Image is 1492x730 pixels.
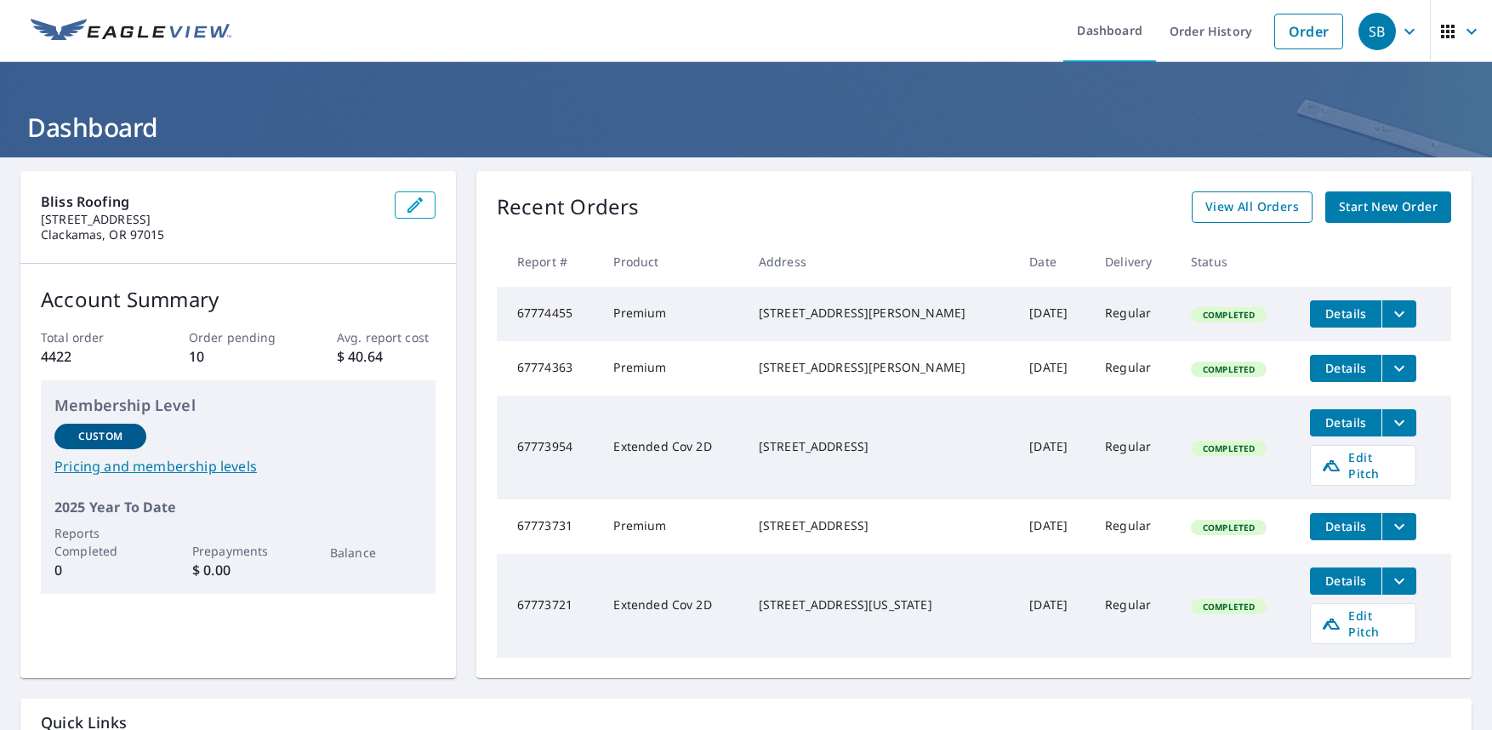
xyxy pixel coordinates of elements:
div: [STREET_ADDRESS][PERSON_NAME] [759,359,1002,376]
div: [STREET_ADDRESS][PERSON_NAME] [759,305,1002,322]
span: Completed [1193,309,1265,321]
span: Edit Pitch [1321,607,1405,640]
button: filesDropdownBtn-67774363 [1381,355,1416,382]
p: [STREET_ADDRESS] [41,212,381,227]
button: filesDropdownBtn-67773954 [1381,409,1416,436]
p: Order pending [189,328,288,346]
div: SB [1358,13,1396,50]
button: filesDropdownBtn-67773731 [1381,513,1416,540]
a: View All Orders [1192,191,1313,223]
td: Regular [1091,341,1177,396]
th: Address [745,237,1016,287]
td: Extended Cov 2D [600,396,744,499]
p: Recent Orders [497,191,640,223]
p: Total order [41,328,140,346]
div: [STREET_ADDRESS] [759,438,1002,455]
td: Regular [1091,499,1177,554]
span: Completed [1193,522,1265,533]
a: Edit Pitch [1310,445,1416,486]
p: 10 [189,346,288,367]
a: Start New Order [1325,191,1451,223]
p: $ 40.64 [337,346,436,367]
a: Order [1274,14,1343,49]
p: Prepayments [192,542,284,560]
td: [DATE] [1016,396,1091,499]
button: detailsBtn-67773721 [1310,567,1381,595]
td: 67773721 [497,554,601,658]
p: 2025 Year To Date [54,497,422,517]
td: Premium [600,341,744,396]
span: Details [1320,414,1371,431]
p: Bliss Roofing [41,191,381,212]
span: Completed [1193,363,1265,375]
button: detailsBtn-67774363 [1310,355,1381,382]
p: Reports Completed [54,524,146,560]
td: Premium [600,287,744,341]
td: 67773731 [497,499,601,554]
span: View All Orders [1205,197,1299,218]
th: Product [600,237,744,287]
span: Edit Pitch [1321,449,1405,482]
td: [DATE] [1016,341,1091,396]
td: Premium [600,499,744,554]
th: Delivery [1091,237,1177,287]
p: Account Summary [41,284,436,315]
span: Details [1320,305,1371,322]
td: Regular [1091,396,1177,499]
th: Report # [497,237,601,287]
th: Status [1177,237,1296,287]
span: Details [1320,518,1371,534]
p: Membership Level [54,394,422,417]
span: Start New Order [1339,197,1438,218]
button: filesDropdownBtn-67774455 [1381,300,1416,328]
td: Regular [1091,554,1177,658]
p: 4422 [41,346,140,367]
td: 67773954 [497,396,601,499]
a: Edit Pitch [1310,603,1416,644]
span: Completed [1193,442,1265,454]
button: detailsBtn-67773731 [1310,513,1381,540]
p: Clackamas, OR 97015 [41,227,381,242]
td: 67774455 [497,287,601,341]
p: Balance [330,544,422,562]
img: EV Logo [31,19,231,44]
p: Avg. report cost [337,328,436,346]
td: 67774363 [497,341,601,396]
span: Completed [1193,601,1265,613]
div: [STREET_ADDRESS] [759,517,1002,534]
th: Date [1016,237,1091,287]
h1: Dashboard [20,110,1472,145]
span: Details [1320,573,1371,589]
td: Extended Cov 2D [600,554,744,658]
button: filesDropdownBtn-67773721 [1381,567,1416,595]
td: [DATE] [1016,554,1091,658]
td: [DATE] [1016,499,1091,554]
p: Custom [78,429,122,444]
button: detailsBtn-67773954 [1310,409,1381,436]
p: 0 [54,560,146,580]
button: detailsBtn-67774455 [1310,300,1381,328]
a: Pricing and membership levels [54,456,422,476]
td: [DATE] [1016,287,1091,341]
div: [STREET_ADDRESS][US_STATE] [759,596,1002,613]
td: Regular [1091,287,1177,341]
p: $ 0.00 [192,560,284,580]
span: Details [1320,360,1371,376]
